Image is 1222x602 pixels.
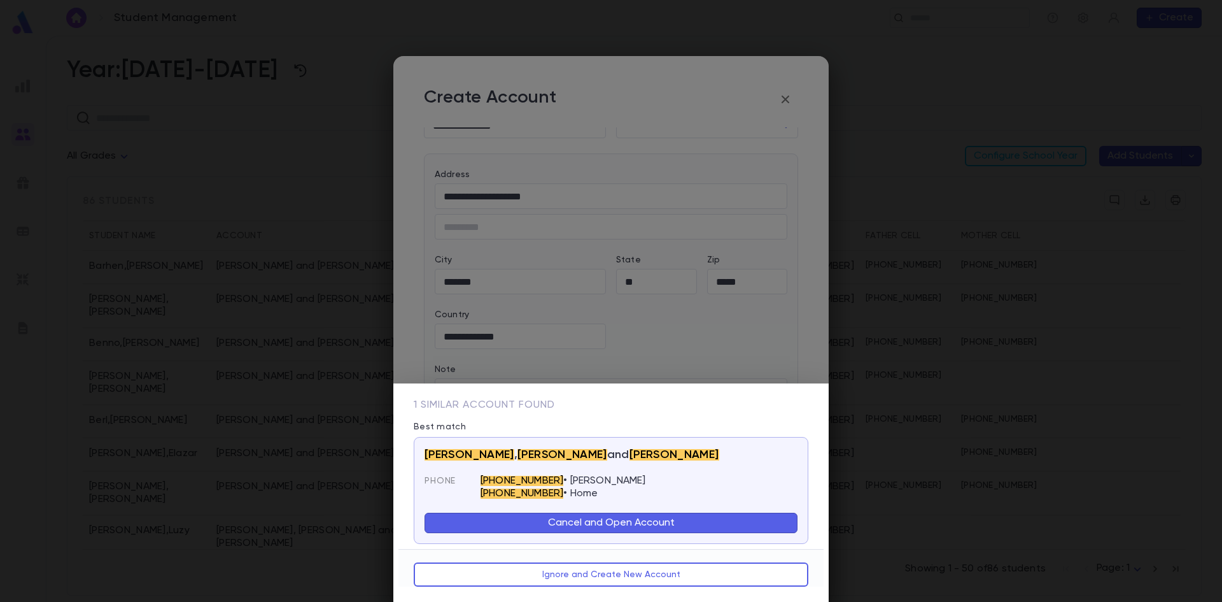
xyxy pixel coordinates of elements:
button: Cancel and Open Account [425,513,797,533]
span: Phone [425,476,470,486]
mark: [PERSON_NAME] [629,449,719,461]
mark: [PERSON_NAME] [425,449,514,461]
button: Ignore and Create New Account [414,563,808,587]
mark: [PHONE_NUMBER] [481,476,563,486]
mark: [PHONE_NUMBER] [481,489,563,499]
p: • [PERSON_NAME] [481,475,646,487]
p: • Home [481,487,598,500]
span: 1 similar account found [414,400,555,410]
span: , and [425,448,719,462]
mark: [PERSON_NAME] [517,449,607,461]
p: Best match [414,422,808,437]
